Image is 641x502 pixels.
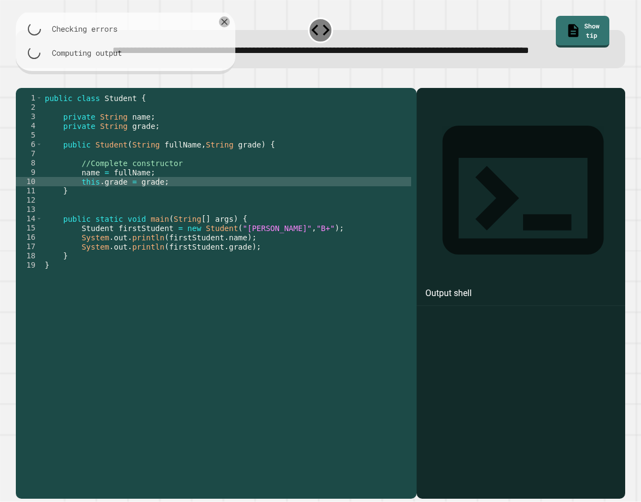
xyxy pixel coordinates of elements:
[36,93,42,103] span: Toggle code folding, rows 1 through 19
[16,205,43,214] div: 13
[16,261,43,270] div: 19
[16,149,43,158] div: 7
[16,223,43,233] div: 15
[16,196,43,205] div: 12
[16,131,43,140] div: 5
[16,251,43,261] div: 18
[52,47,122,58] div: Computing output
[36,140,42,149] span: Toggle code folding, rows 6 through 11
[16,93,43,103] div: 1
[16,121,43,131] div: 4
[556,16,609,48] a: Show tip
[16,103,43,112] div: 2
[16,233,43,242] div: 16
[16,214,43,223] div: 14
[16,168,43,177] div: 9
[36,214,42,223] span: Toggle code folding, rows 14 through 18
[52,23,117,34] div: Checking errors
[16,112,43,121] div: 3
[16,158,43,168] div: 8
[16,242,43,251] div: 17
[16,140,43,149] div: 6
[16,177,43,186] div: 10
[16,186,43,196] div: 11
